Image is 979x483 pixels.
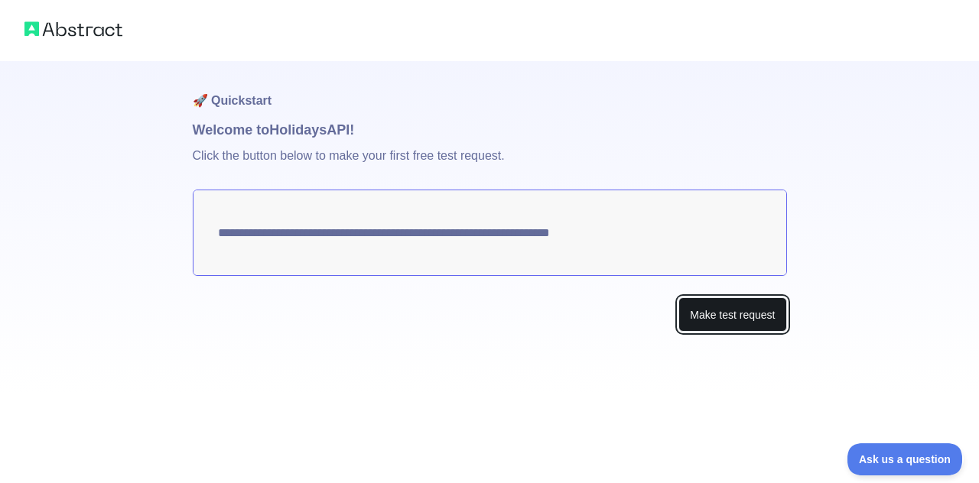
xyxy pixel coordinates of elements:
[24,18,122,40] img: Abstract logo
[678,297,786,332] button: Make test request
[193,61,787,119] h1: 🚀 Quickstart
[847,443,964,475] iframe: Toggle Customer Support
[193,141,787,190] p: Click the button below to make your first free test request.
[193,119,787,141] h1: Welcome to Holidays API!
